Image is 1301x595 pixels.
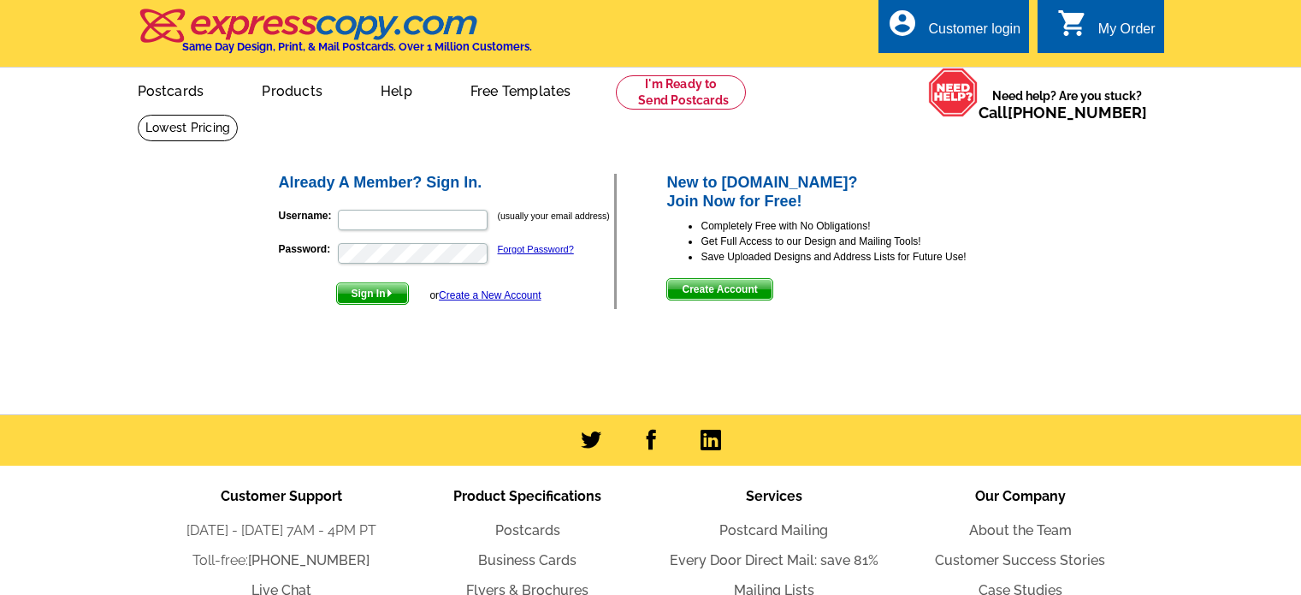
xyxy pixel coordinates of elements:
[182,40,532,53] h4: Same Day Design, Print, & Mail Postcards. Over 1 Million Customers.
[498,211,610,221] small: (usually your email address)
[701,234,1025,249] li: Get Full Access to our Design and Mailing Tools!
[353,69,440,110] a: Help
[453,488,601,504] span: Product Specifications
[498,244,574,254] a: Forgot Password?
[337,283,408,304] span: Sign In
[234,69,350,110] a: Products
[666,174,1025,211] h2: New to [DOMAIN_NAME]? Join Now for Free!
[443,69,599,110] a: Free Templates
[719,522,828,538] a: Postcard Mailing
[429,288,541,303] div: or
[887,19,1020,40] a: account_circle Customer login
[975,488,1066,504] span: Our Company
[336,283,409,305] button: Sign In
[666,278,772,300] button: Create Account
[495,522,560,538] a: Postcards
[1057,19,1156,40] a: shopping_cart My Order
[887,8,918,39] i: account_circle
[979,87,1156,122] span: Need help? Are you stuck?
[279,174,615,193] h2: Already A Member? Sign In.
[158,521,405,541] li: [DATE] - [DATE] 7AM - 4PM PT
[746,488,802,504] span: Services
[279,208,336,223] label: Username:
[110,69,232,110] a: Postcards
[158,550,405,571] li: Toll-free:
[386,289,393,297] img: button-next-arrow-white.png
[221,488,342,504] span: Customer Support
[979,104,1147,122] span: Call
[138,21,532,53] a: Same Day Design, Print, & Mail Postcards. Over 1 Million Customers.
[670,552,878,568] a: Every Door Direct Mail: save 81%
[928,21,1020,45] div: Customer login
[667,279,772,300] span: Create Account
[969,522,1072,538] a: About the Team
[478,552,577,568] a: Business Cards
[935,552,1105,568] a: Customer Success Stories
[701,249,1025,265] li: Save Uploaded Designs and Address Lists for Future Use!
[928,68,979,117] img: help
[1098,21,1156,45] div: My Order
[439,289,541,301] a: Create a New Account
[701,218,1025,234] li: Completely Free with No Obligations!
[279,241,336,257] label: Password:
[1057,8,1088,39] i: shopping_cart
[1008,104,1147,122] a: [PHONE_NUMBER]
[248,552,370,568] a: [PHONE_NUMBER]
